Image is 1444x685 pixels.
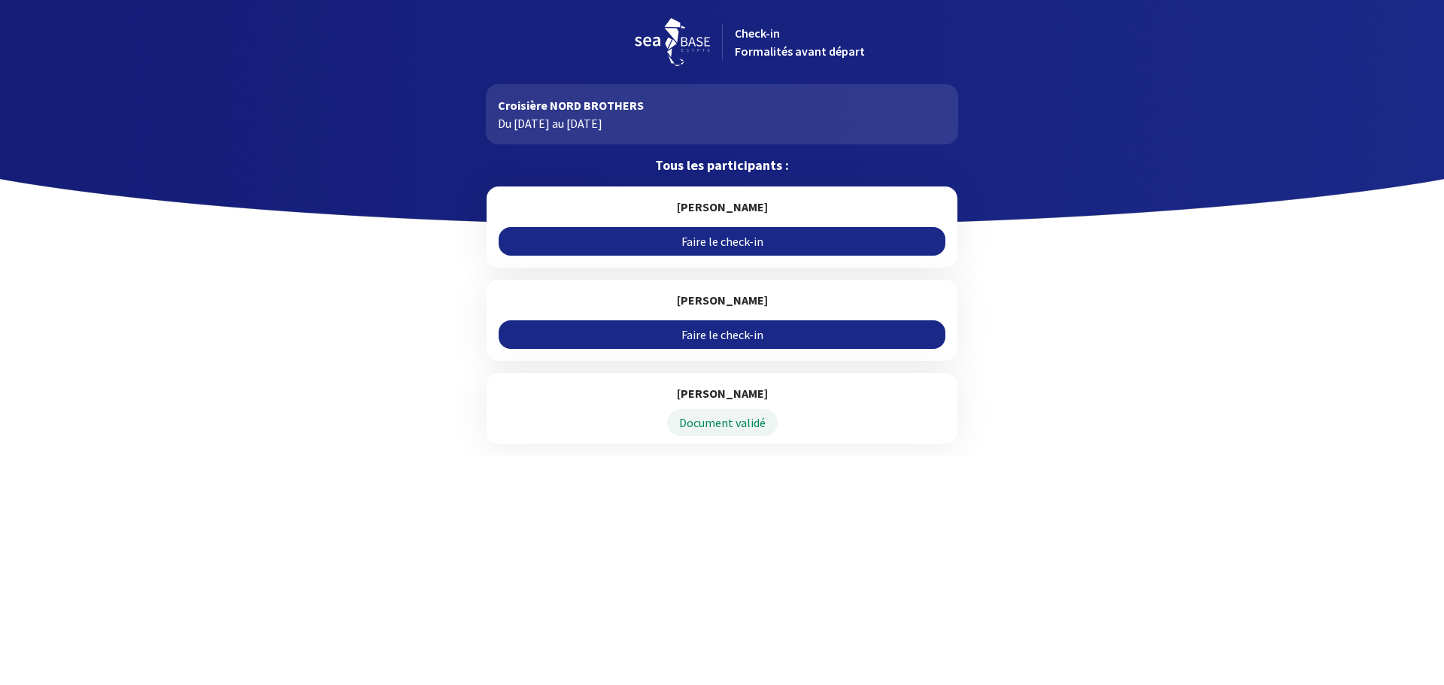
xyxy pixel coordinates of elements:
p: Du [DATE] au [DATE] [498,114,945,132]
a: Faire le check-in [499,320,945,349]
span: Document validé [667,409,778,436]
h5: [PERSON_NAME] [499,385,945,402]
h5: [PERSON_NAME] [499,199,945,215]
a: Faire le check-in [499,227,945,256]
img: logo_seabase.svg [635,18,710,66]
span: Check-in Formalités avant départ [735,26,865,59]
p: Croisière NORD BROTHERS [498,96,945,114]
h5: [PERSON_NAME] [499,292,945,308]
p: Tous les participants : [486,156,957,174]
